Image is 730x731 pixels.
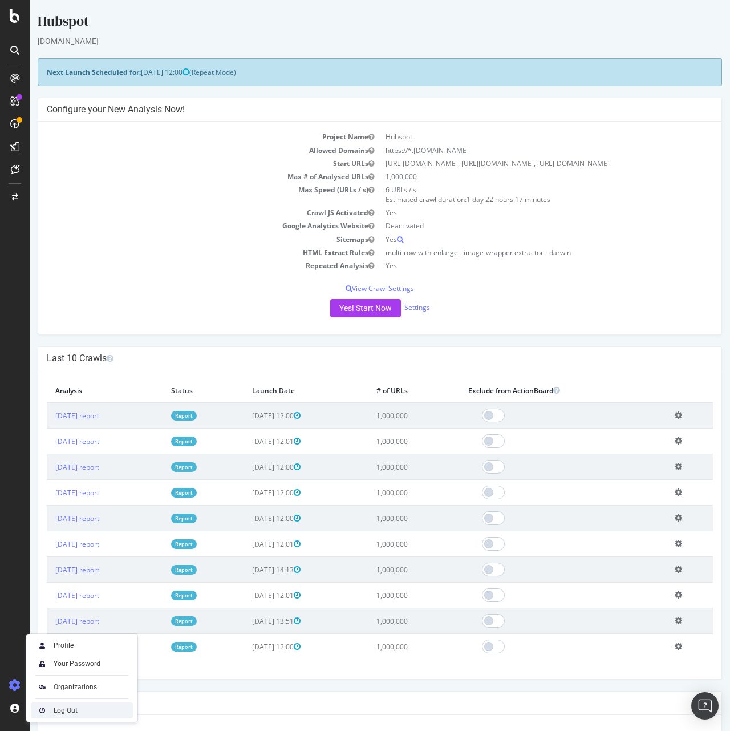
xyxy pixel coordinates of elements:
p: View Crawl Settings [17,284,683,293]
a: Report [141,539,167,549]
span: [DATE] 12:00 [222,488,271,498]
a: [DATE] report [26,411,70,421]
td: Max # of Analysed URLs [17,170,350,183]
button: Yes! Start Now [301,299,371,317]
img: tUVSALn78D46LlpAY8klYZqgKwTuBm2K29c6p1XQNDCsM0DgKSSoAXXevcAwljcHBINEg0LrUEktgcYYD5sVUphq1JigPmkfB... [35,657,49,671]
td: 1,000,000 [338,402,430,429]
th: Status [133,379,214,402]
a: Settings [375,302,400,312]
span: [DATE] 12:01 [222,539,271,549]
a: [DATE] report [26,437,70,446]
td: [URL][DOMAIN_NAME], [URL][DOMAIN_NAME], [URL][DOMAIN_NAME] [350,157,683,170]
td: 1,000,000 [350,170,683,183]
td: Hubspot [350,130,683,143]
span: [DATE] 12:00 [222,411,271,421]
a: Report [141,642,167,652]
span: [DATE] 12:00 [222,462,271,472]
a: Report [141,462,167,472]
td: 1,000,000 [338,454,430,480]
td: 1,000,000 [338,429,430,454]
td: Max Speed (URLs / s) [17,183,350,206]
a: [DATE] report [26,565,70,575]
td: 1,000,000 [338,634,430,660]
h4: Last 10 Crawls [17,353,683,364]
span: [DATE] 12:00 [222,514,271,523]
a: Report [141,591,167,600]
td: Start URLs [17,157,350,170]
td: 6 URLs / s Estimated crawl duration: [350,183,683,206]
td: 1,000,000 [338,480,430,506]
td: 1,000,000 [338,506,430,531]
td: Repeated Analysis [17,259,350,272]
th: Analysis [17,379,133,402]
span: [DATE] 12:00 [222,642,271,652]
td: multi-row-with-enlarge__image-wrapper extractor - darwin [350,246,683,259]
td: 1,000,000 [338,583,430,608]
td: Crawl JS Activated [17,206,350,219]
strong: Next Launch Scheduled for: [17,67,111,77]
div: (Repeat Mode) [8,58,692,86]
a: Your Password [31,656,133,672]
td: Yes [350,206,683,219]
td: Sitemaps [17,233,350,246]
div: Organizations [54,682,97,692]
td: Google Analytics Website [17,219,350,232]
a: Report [141,514,167,523]
a: Report [141,411,167,421]
span: [DATE] 12:00 [111,67,160,77]
th: Launch Date [214,379,338,402]
a: [DATE] report [26,616,70,626]
img: Xx2yTbCeVcdxHMdxHOc+8gctb42vCocUYgAAAABJRU5ErkJggg== [35,639,49,652]
td: Allowed Domains [17,144,350,157]
img: prfnF3csMXgAAAABJRU5ErkJggg== [35,704,49,717]
a: [DATE] report [26,462,70,472]
div: Profile [54,641,74,650]
div: Open Intercom Messenger [691,692,719,720]
h4: Configure your New Analysis Now! [17,104,683,115]
td: 1,000,000 [338,557,430,583]
a: [DATE] report [26,539,70,549]
a: Report [141,565,167,575]
a: Report [141,616,167,626]
h4: Crawl History [17,697,683,709]
a: Organizations [31,679,133,695]
td: Project Name [17,130,350,143]
a: [DATE] report [26,514,70,523]
a: Report [141,488,167,498]
a: [DATE] report [26,591,70,600]
div: Your Password [54,659,100,668]
td: HTML Extract Rules [17,246,350,259]
td: Deactivated [350,219,683,232]
span: [DATE] 12:01 [222,437,271,446]
span: 1 day 22 hours 17 minutes [437,195,521,204]
div: Log Out [54,706,78,715]
span: [DATE] 12:01 [222,591,271,600]
th: # of URLs [338,379,430,402]
a: [DATE] report [26,642,70,652]
a: Report [141,437,167,446]
td: 1,000,000 [338,608,430,634]
img: AtrBVVRoAgWaAAAAAElFTkSuQmCC [35,680,49,694]
td: https://*.[DOMAIN_NAME] [350,144,683,157]
span: [DATE] 13:51 [222,616,271,626]
th: Exclude from ActionBoard [430,379,636,402]
td: Yes [350,233,683,246]
a: Log Out [31,702,133,718]
td: Yes [350,259,683,272]
td: 1,000,000 [338,531,430,557]
span: [DATE] 14:13 [222,565,271,575]
a: Profile [31,637,133,653]
a: [DATE] report [26,488,70,498]
div: Hubspot [8,11,692,35]
div: [DOMAIN_NAME] [8,35,692,47]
